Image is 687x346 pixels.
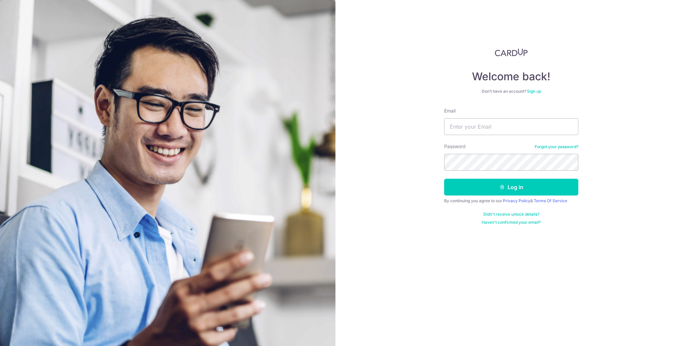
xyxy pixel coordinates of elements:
h4: Welcome back! [444,70,578,83]
a: Didn't receive unlock details? [483,212,539,217]
label: Password [444,143,466,150]
label: Email [444,107,456,114]
a: Privacy Policy [503,198,530,203]
a: Forgot your password? [535,144,578,149]
button: Log in [444,179,578,196]
a: Terms Of Service [534,198,567,203]
a: Sign up [527,89,541,94]
input: Enter your Email [444,118,578,135]
div: By continuing you agree to our & [444,198,578,204]
img: CardUp Logo [495,48,528,56]
div: Don’t have an account? [444,89,578,94]
a: Haven't confirmed your email? [482,220,541,225]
